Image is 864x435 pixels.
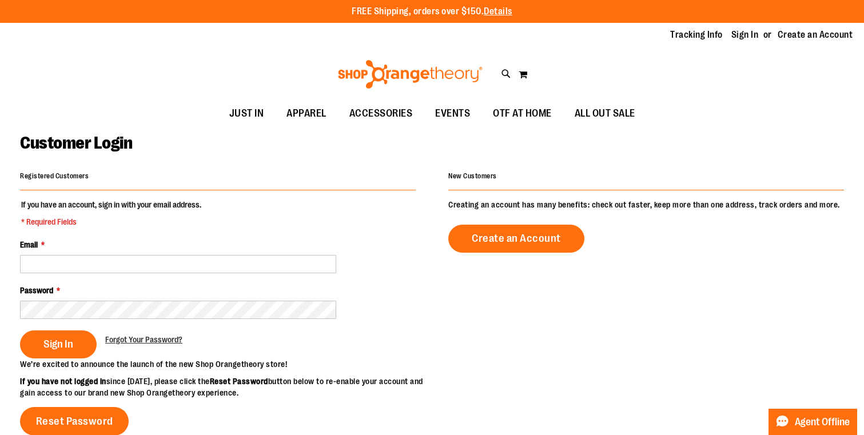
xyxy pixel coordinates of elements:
a: Details [484,6,512,17]
strong: Reset Password [210,377,268,386]
button: Sign In [20,330,97,358]
span: OTF AT HOME [493,101,552,126]
span: Create an Account [472,232,561,245]
span: EVENTS [435,101,470,126]
a: Sign In [731,29,759,41]
p: FREE Shipping, orders over $150. [352,5,512,18]
button: Agent Offline [769,409,857,435]
span: Sign In [43,338,73,350]
span: APPAREL [286,101,327,126]
p: We’re excited to announce the launch of the new Shop Orangetheory store! [20,358,432,370]
span: Agent Offline [795,417,850,428]
span: Email [20,240,38,249]
img: Shop Orangetheory [336,60,484,89]
span: Reset Password [36,415,113,428]
strong: If you have not logged in [20,377,106,386]
span: ACCESSORIES [349,101,413,126]
span: * Required Fields [21,216,201,228]
span: Forgot Your Password? [105,335,182,344]
span: Password [20,286,53,295]
strong: Registered Customers [20,172,89,180]
legend: If you have an account, sign in with your email address. [20,199,202,228]
a: Create an Account [448,225,584,253]
a: Tracking Info [670,29,723,41]
p: Creating an account has many benefits: check out faster, keep more than one address, track orders... [448,199,844,210]
a: Create an Account [778,29,853,41]
span: JUST IN [229,101,264,126]
strong: New Customers [448,172,497,180]
a: Forgot Your Password? [105,334,182,345]
span: ALL OUT SALE [575,101,635,126]
span: Customer Login [20,133,132,153]
p: since [DATE], please click the button below to re-enable your account and gain access to our bran... [20,376,432,398]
